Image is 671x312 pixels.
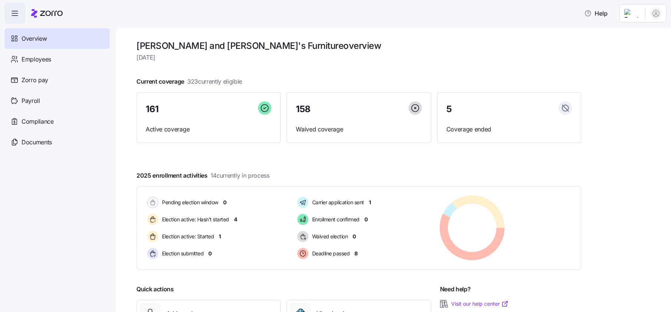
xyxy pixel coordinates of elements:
[446,125,572,134] span: Coverage ended
[22,138,52,147] span: Documents
[451,300,509,308] a: Visit our help center
[208,250,212,257] span: 0
[22,96,40,105] span: Payroll
[446,105,452,114] span: 5
[4,132,110,152] a: Documents
[160,233,214,240] span: Election active: Started
[310,199,364,206] span: Carrier application sent
[234,216,237,223] span: 4
[310,233,348,240] span: Waived election
[4,49,110,70] a: Employees
[146,125,271,134] span: Active coverage
[146,105,159,114] span: 161
[624,9,639,18] img: Employer logo
[4,90,110,111] a: Payroll
[187,77,242,86] span: 323 currently eligible
[584,9,608,18] span: Help
[296,105,311,114] span: 158
[578,6,614,21] button: Help
[136,40,581,51] h1: [PERSON_NAME] and [PERSON_NAME]'s Furniture overview
[136,285,174,294] span: Quick actions
[310,216,360,223] span: Enrollment confirmed
[160,199,218,206] span: Pending election window
[136,53,581,62] span: [DATE]
[353,233,356,240] span: 0
[22,55,51,64] span: Employees
[160,216,229,223] span: Election active: Hasn't started
[219,233,221,240] span: 1
[369,199,371,206] span: 1
[364,216,368,223] span: 0
[22,117,54,126] span: Compliance
[160,250,204,257] span: Election submitted
[4,111,110,132] a: Compliance
[4,28,110,49] a: Overview
[310,250,350,257] span: Deadline passed
[136,171,270,180] span: 2025 enrollment activities
[136,77,242,86] span: Current coverage
[440,285,471,294] span: Need help?
[4,70,110,90] a: Zorro pay
[354,250,358,257] span: 8
[22,34,47,43] span: Overview
[211,171,270,180] span: 14 currently in process
[223,199,227,206] span: 0
[22,76,48,85] span: Zorro pay
[296,125,422,134] span: Waived coverage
